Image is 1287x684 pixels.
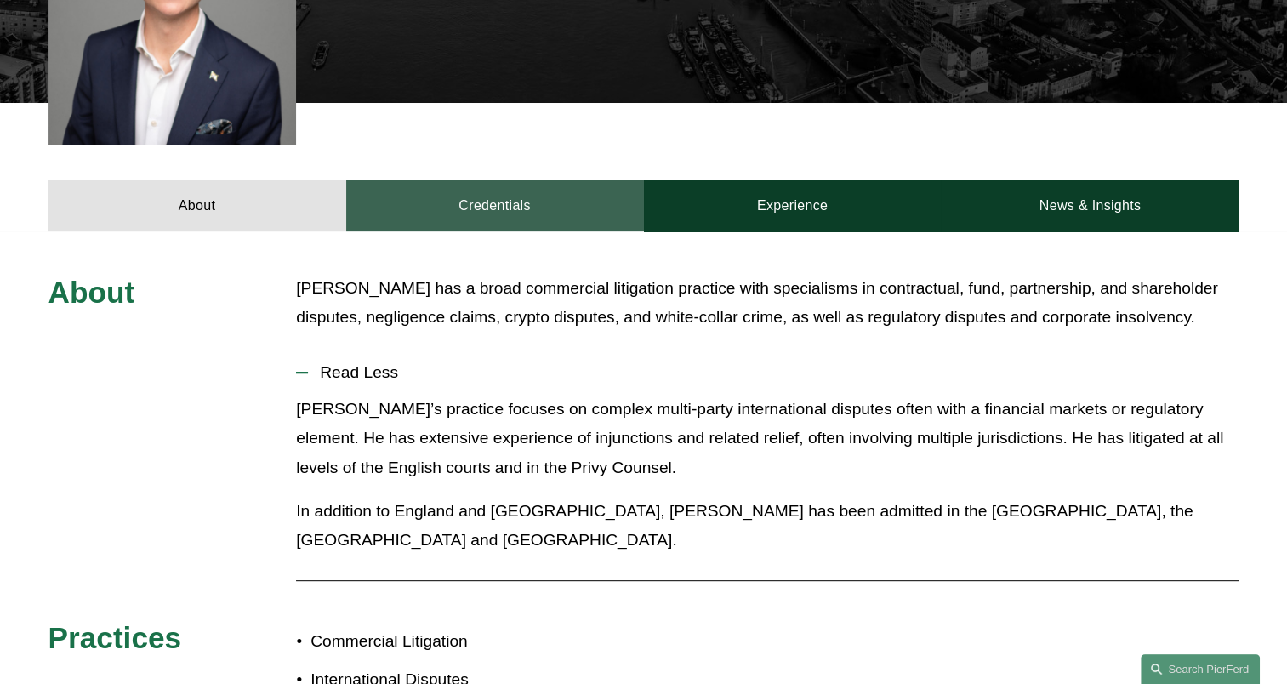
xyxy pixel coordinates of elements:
p: In addition to England and [GEOGRAPHIC_DATA], [PERSON_NAME] has been admitted in the [GEOGRAPHIC_... [296,497,1239,556]
p: [PERSON_NAME]’s practice focuses on complex multi-party international disputes often with a finan... [296,395,1239,483]
span: Read Less [308,363,1239,382]
a: Credentials [346,180,644,231]
a: Search this site [1141,654,1260,684]
span: Practices [48,621,182,654]
a: Experience [644,180,942,231]
a: About [48,180,346,231]
a: News & Insights [941,180,1239,231]
button: Read Less [296,351,1239,395]
div: Read Less [296,395,1239,568]
span: About [48,276,135,309]
p: [PERSON_NAME] has a broad commercial litigation practice with specialisms in contractual, fund, p... [296,274,1239,333]
p: Commercial Litigation [310,627,643,657]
